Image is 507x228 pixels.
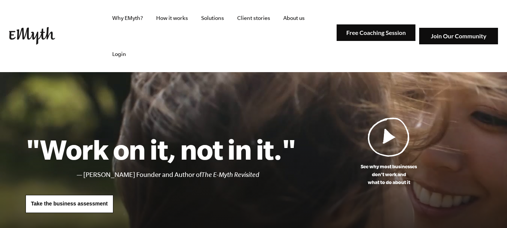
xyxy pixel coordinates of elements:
li: [PERSON_NAME] Founder and Author of [83,169,296,180]
img: Play Video [368,117,410,157]
img: Join Our Community [419,28,498,45]
a: Login [106,36,132,72]
a: See why most businessesdon't work andwhat to do about it [296,117,482,186]
i: The E-Myth Revisited [202,171,259,178]
img: EMyth [9,27,55,45]
iframe: Chat Widget [469,192,507,228]
span: Take the business assessment [31,201,108,207]
img: Free Coaching Session [337,24,415,41]
h1: "Work on it, not in it." [26,133,296,166]
p: See why most businesses don't work and what to do about it [296,163,482,186]
a: Take the business assessment [26,195,113,213]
